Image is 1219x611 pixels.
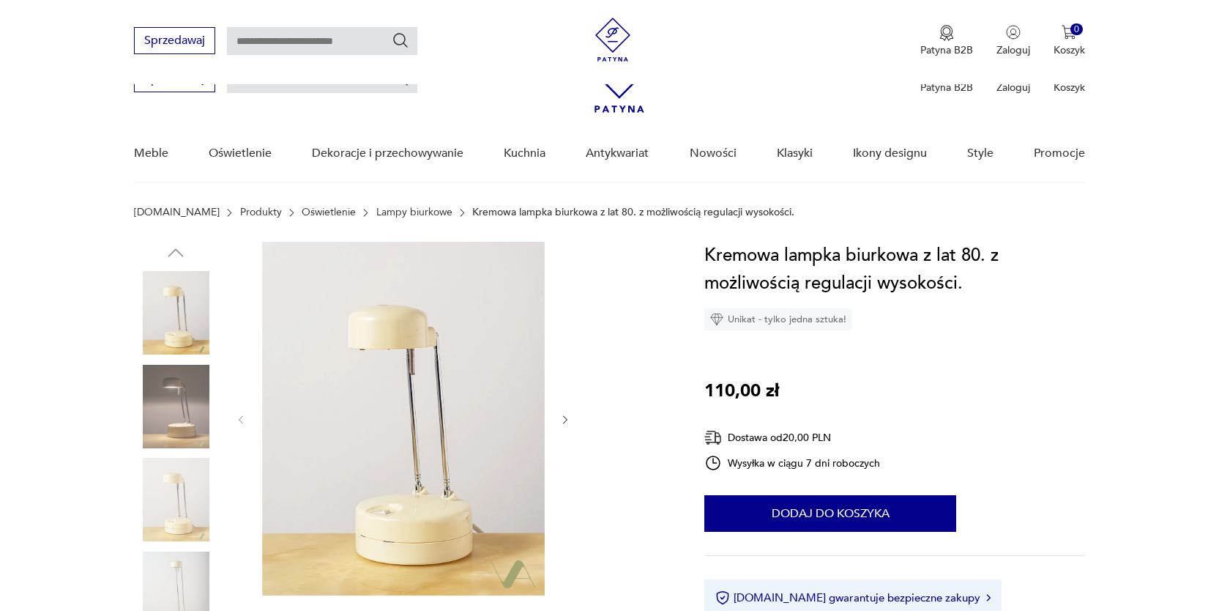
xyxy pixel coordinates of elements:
[504,125,545,182] a: Kuchnia
[134,75,215,85] a: Sprzedawaj
[302,207,356,218] a: Oświetlenie
[777,125,813,182] a: Klasyki
[312,125,463,182] a: Dekoracje i przechowywanie
[134,37,215,47] a: Sprzedawaj
[591,18,635,62] img: Patyna - sklep z meblami i dekoracjami vintage
[690,125,737,182] a: Nowości
[1054,43,1085,57] p: Koszyk
[996,81,1030,95] p: Zaloguj
[134,365,217,448] img: Zdjęcie produktu Kremowa lampka biurkowa z lat 80. z możliwością regulacji wysokości.
[1034,125,1085,182] a: Promocje
[1054,81,1085,95] p: Koszyk
[240,207,282,218] a: Produkty
[939,25,954,41] img: Ikona medalu
[134,271,217,355] img: Zdjęcie produktu Kremowa lampka biurkowa z lat 80. z możliwością regulacji wysokości.
[704,242,1084,297] h1: Kremowa lampka biurkowa z lat 80. z możliwością regulacji wysokości.
[920,81,973,95] p: Patyna B2B
[262,242,545,596] img: Zdjęcie produktu Kremowa lampka biurkowa z lat 80. z możliwością regulacji wysokości.
[920,25,973,57] a: Ikona medaluPatyna B2B
[472,207,794,218] p: Kremowa lampka biurkowa z lat 80. z możliwością regulacji wysokości.
[704,377,779,405] p: 110,00 zł
[704,308,852,330] div: Unikat - tylko jedna sztuka!
[376,207,452,218] a: Lampy biurkowe
[996,43,1030,57] p: Zaloguj
[134,27,215,54] button: Sprzedawaj
[1054,25,1085,57] button: 0Koszyk
[853,125,927,182] a: Ikony designu
[392,32,409,49] button: Szukaj
[920,43,973,57] p: Patyna B2B
[967,125,994,182] a: Style
[704,454,880,472] div: Wysyłka w ciągu 7 dni roboczych
[996,25,1030,57] button: Zaloguj
[704,429,880,447] div: Dostawa od 20,00 PLN
[209,125,272,182] a: Oświetlenie
[920,25,973,57] button: Patyna B2B
[715,590,730,605] img: Ikona certyfikatu
[1070,23,1083,36] div: 0
[1062,25,1076,40] img: Ikona koszyka
[586,125,649,182] a: Antykwariat
[134,207,220,218] a: [DOMAIN_NAME]
[986,594,991,601] img: Ikona strzałki w prawo
[704,429,722,447] img: Ikona dostawy
[715,590,990,605] button: [DOMAIN_NAME] gwarantuje bezpieczne zakupy
[1006,25,1021,40] img: Ikonka użytkownika
[134,125,168,182] a: Meble
[710,313,723,326] img: Ikona diamentu
[704,495,956,532] button: Dodaj do koszyka
[134,458,217,541] img: Zdjęcie produktu Kremowa lampka biurkowa z lat 80. z możliwością regulacji wysokości.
